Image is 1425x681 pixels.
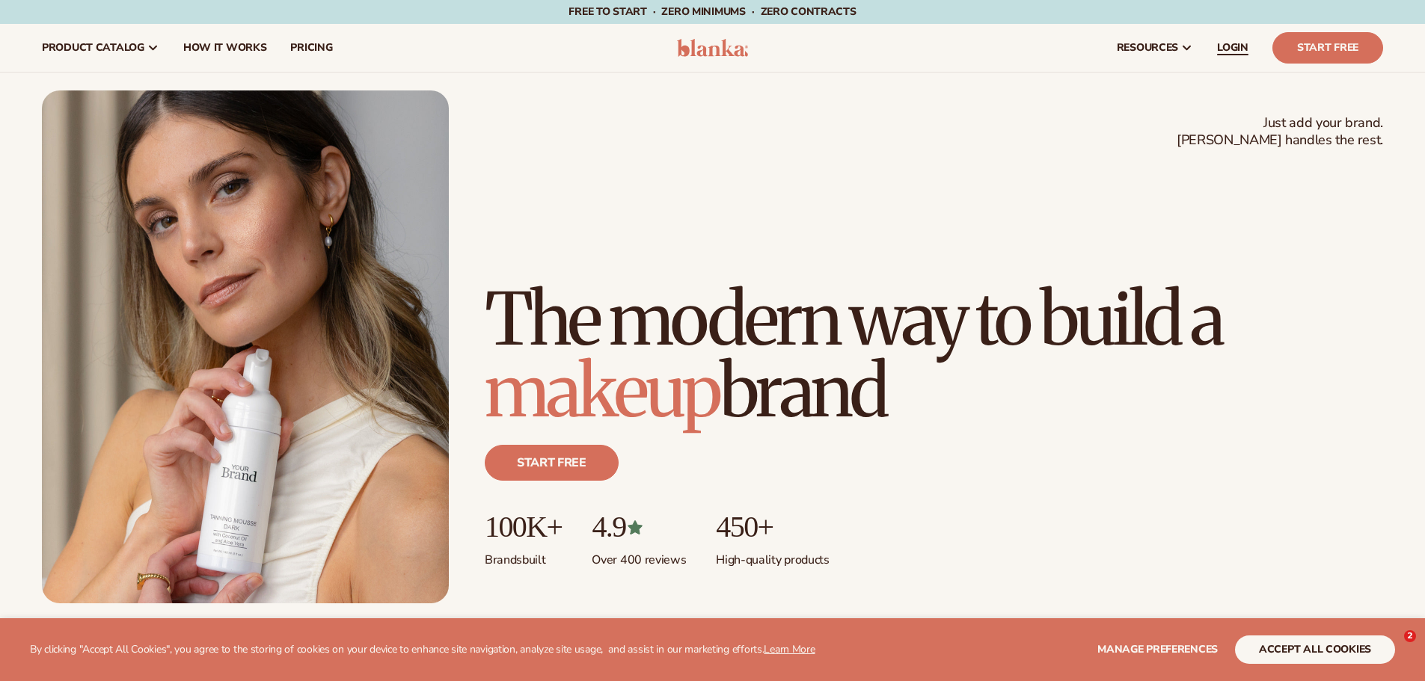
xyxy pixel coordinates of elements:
a: LOGIN [1205,24,1260,72]
a: How It Works [171,24,279,72]
p: 4.9 [592,511,686,543]
h1: The modern way to build a brand [485,283,1383,427]
iframe: Intercom notifications message [1126,434,1425,626]
span: resources [1117,42,1178,54]
p: High-quality products [716,543,829,568]
img: logo [677,39,748,57]
span: pricing [290,42,332,54]
span: LOGIN [1217,42,1248,54]
a: pricing [278,24,344,72]
span: 2 [1404,630,1416,642]
p: Brands built [485,543,562,568]
button: Manage preferences [1097,635,1218,664]
p: 100K+ [485,511,562,543]
p: 450+ [716,511,829,543]
a: resources [1105,24,1205,72]
span: How It Works [183,42,267,54]
p: By clicking "Accept All Cookies", you agree to the storing of cookies on your device to enhance s... [30,644,815,656]
button: accept all cookies [1235,635,1395,664]
iframe: Intercom live chat [1373,630,1409,666]
span: Free to start · ZERO minimums · ZERO contracts [569,4,856,19]
span: makeup [485,346,720,436]
a: Learn More [764,642,815,656]
span: product catalog [42,42,144,54]
a: Start free [485,445,619,481]
span: Manage preferences [1097,642,1218,656]
a: product catalog [30,24,171,72]
span: Just add your brand. [PERSON_NAME] handles the rest. [1177,114,1383,150]
a: Start Free [1272,32,1383,64]
p: Over 400 reviews [592,543,686,568]
img: Female holding tanning mousse. [42,90,449,603]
